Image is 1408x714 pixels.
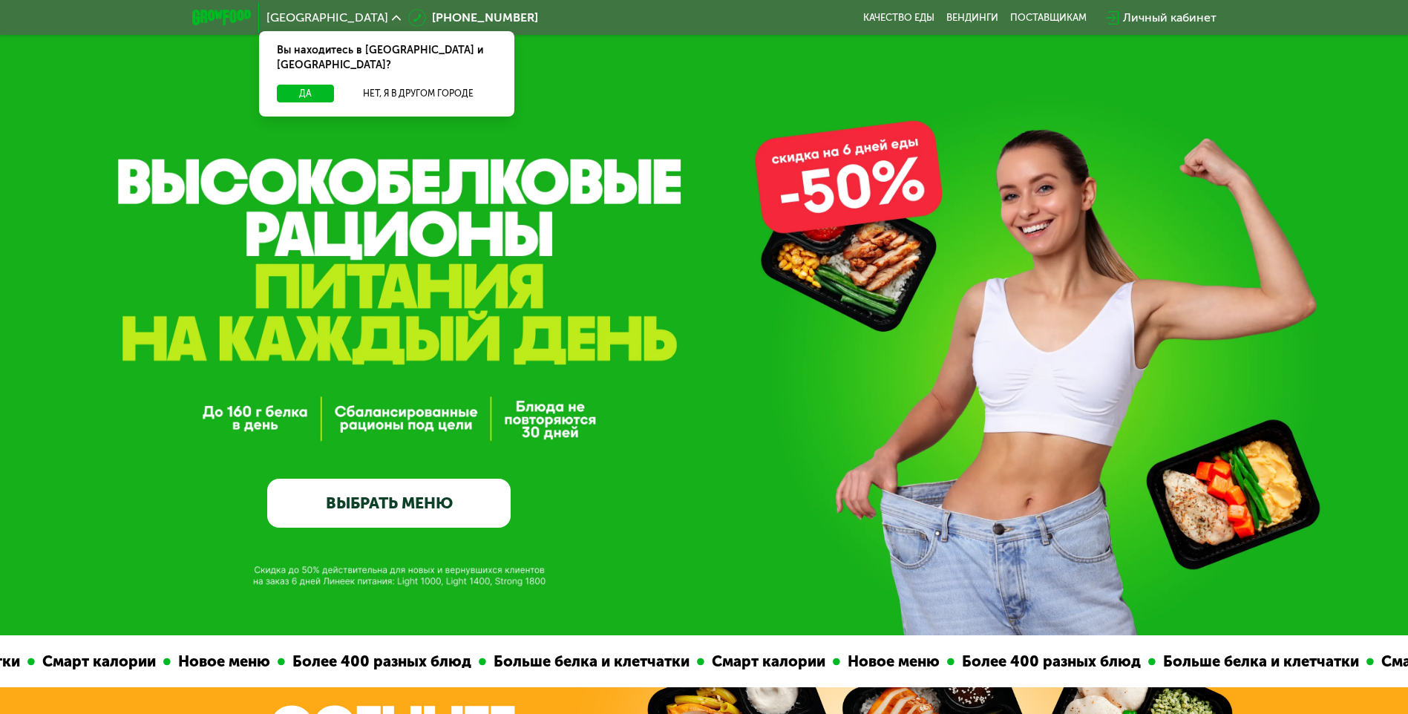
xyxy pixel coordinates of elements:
div: Более 400 разных блюд [955,650,1148,673]
a: [PHONE_NUMBER] [408,9,538,27]
div: Новое меню [171,650,278,673]
a: ВЫБРАТЬ МЕНЮ [267,479,511,528]
div: Смарт калории [35,650,163,673]
div: Больше белка и клетчатки [486,650,697,673]
a: Вендинги [946,12,998,24]
div: Больше белка и клетчатки [1156,650,1366,673]
button: Да [277,85,334,102]
div: Более 400 разных блюд [285,650,479,673]
div: Личный кабинет [1123,9,1217,27]
span: [GEOGRAPHIC_DATA] [266,12,388,24]
button: Нет, я в другом городе [340,85,497,102]
div: Новое меню [840,650,947,673]
div: поставщикам [1010,12,1087,24]
a: Качество еды [863,12,934,24]
div: Смарт калории [704,650,833,673]
div: Вы находитесь в [GEOGRAPHIC_DATA] и [GEOGRAPHIC_DATA]? [259,31,514,85]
